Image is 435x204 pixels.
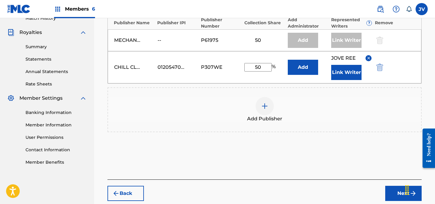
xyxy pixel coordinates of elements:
[402,181,412,199] div: Drag
[25,81,87,87] a: Rate Sheets
[331,55,356,62] span: JOVE REE
[80,95,87,102] img: expand
[25,109,87,116] a: Banking Information
[416,3,428,15] div: User Menu
[25,69,87,75] a: Annual Statements
[272,63,277,72] span: %
[25,134,87,141] a: User Permissions
[405,175,435,204] iframe: Chat Widget
[19,29,42,36] span: Royalties
[244,20,285,26] div: Collection Share
[92,6,95,12] span: 6
[80,29,87,36] img: expand
[367,21,372,25] span: ?
[375,20,415,26] div: Remove
[288,17,328,29] div: Add Administrator
[331,17,372,29] div: Represented Writers
[261,102,268,110] img: add
[19,95,63,102] span: Member Settings
[390,3,402,15] div: Help
[7,29,15,36] img: Royalties
[288,60,318,75] button: Add
[393,5,400,13] img: help
[377,5,384,13] img: search
[157,20,198,26] div: Publisher IPI
[25,15,87,22] a: Match History
[25,56,87,62] a: Statements
[54,5,61,13] img: Top Rightsholders
[7,5,31,13] img: MLC Logo
[65,5,95,12] span: Members
[7,95,15,102] img: Member Settings
[385,186,422,201] button: Next
[112,190,120,197] img: 7ee5dd4eb1f8a8e3ef2f.svg
[25,147,87,153] a: Contact Information
[201,17,241,29] div: Publisher Number
[331,65,362,80] button: Link Writer
[25,122,87,128] a: Member Information
[114,20,154,26] div: Publisher Name
[406,6,412,12] div: Notifications
[374,3,386,15] a: Public Search
[25,159,87,166] a: Member Benefits
[366,56,371,60] img: remove-from-list-button
[418,124,435,173] iframe: Resource Center
[247,115,282,122] span: Add Publisher
[376,64,383,71] img: 12a2ab48e56ec057fbd8.svg
[25,44,87,50] a: Summary
[107,186,144,201] button: Back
